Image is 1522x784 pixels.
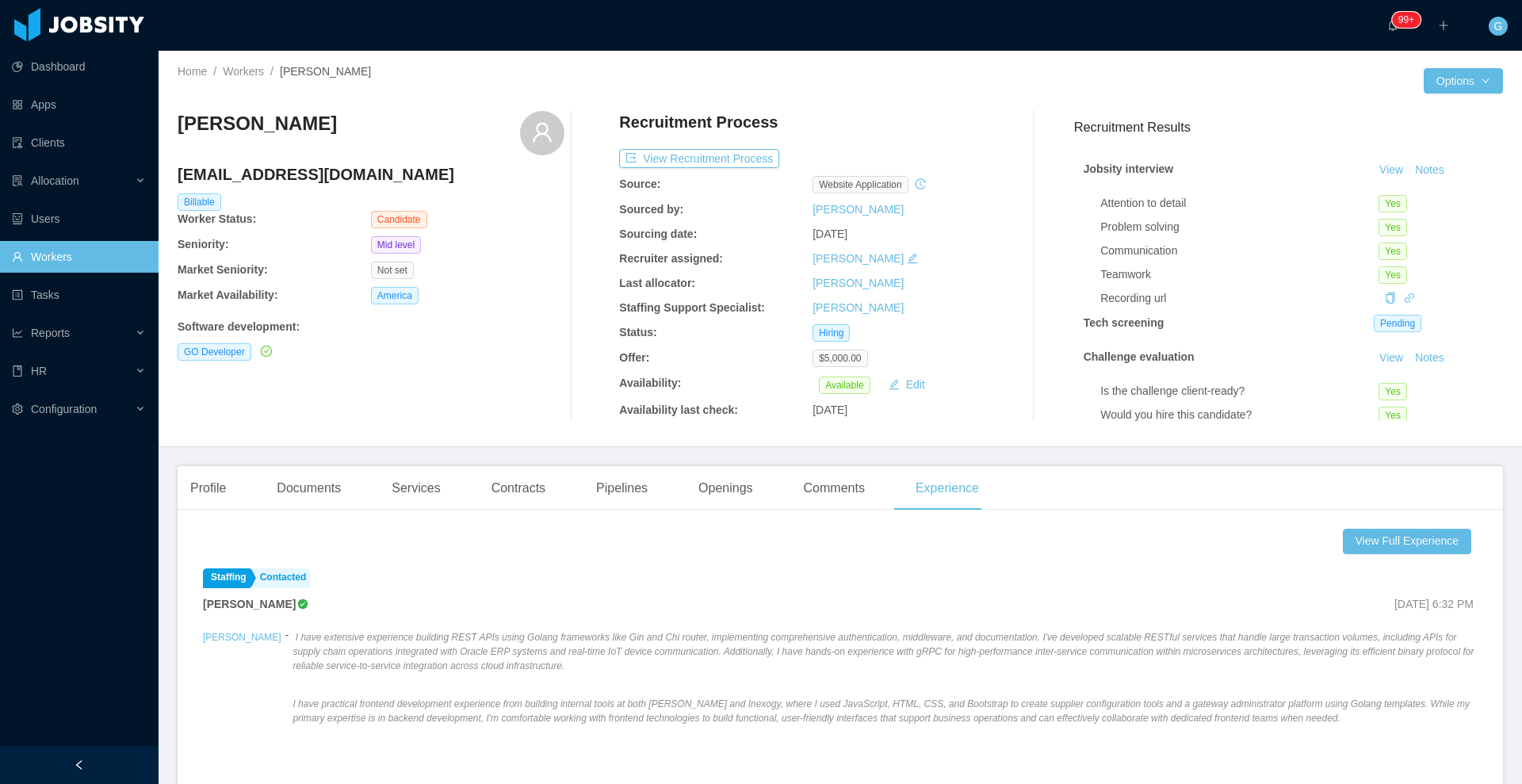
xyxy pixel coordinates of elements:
[907,253,918,264] i: icon: edit
[12,403,23,415] i: icon: setting
[12,327,23,338] i: icon: line-chart
[1374,163,1409,176] a: View
[1379,243,1407,260] span: Yes
[583,466,660,511] div: Pipelines
[619,152,779,165] a: icon: exportView Recruitment Process
[178,466,239,511] div: Profile
[1343,529,1478,554] a: View Full Experience
[619,277,695,289] b: Last allocator:
[1100,195,1379,212] div: Attention to detail
[1343,529,1471,554] button: View Full Experience
[619,149,779,168] button: icon: exportView Recruitment Process
[813,350,867,367] span: $5,000.00
[1084,316,1164,329] strong: Tech screening
[1387,20,1398,31] i: icon: bell
[1084,163,1174,175] strong: Jobsity interview
[619,403,738,416] b: Availability last check:
[203,632,281,643] a: [PERSON_NAME]
[1494,17,1503,36] span: G
[479,466,558,511] div: Contracts
[178,289,278,301] b: Market Availability:
[1100,290,1379,307] div: Recording url
[1404,293,1415,304] i: icon: link
[178,193,221,211] span: Billable
[813,176,908,193] span: website application
[178,263,268,276] b: Market Seniority:
[280,65,371,78] span: [PERSON_NAME]
[813,403,847,416] span: [DATE]
[1100,243,1379,259] div: Communication
[1379,383,1407,400] span: Yes
[1438,20,1449,31] i: icon: plus
[293,632,1474,671] em: I have extensive experience building REST APIs using Golang frameworks like Gin and Chi router, i...
[371,236,421,254] span: Mid level
[371,262,414,279] span: Not set
[31,365,47,377] span: HR
[178,65,207,78] a: Home
[619,178,660,190] b: Source:
[12,51,146,82] a: icon: pie-chartDashboard
[813,228,847,240] span: [DATE]
[252,568,311,588] a: Contacted
[619,301,765,314] b: Staffing Support Specialist:
[619,203,683,216] b: Sourced by:
[178,238,229,250] b: Seniority:
[178,212,256,225] b: Worker Status:
[12,203,146,235] a: icon: robotUsers
[1100,383,1379,400] div: Is the challenge client-ready?
[1394,598,1474,610] span: [DATE] 6:32 PM
[178,343,251,361] span: GO Developer
[813,252,904,265] a: [PERSON_NAME]
[203,568,250,588] a: Staffing
[1374,351,1409,364] a: View
[619,377,681,389] b: Availability:
[813,277,904,289] a: [PERSON_NAME]
[903,466,992,511] div: Experience
[31,327,70,339] span: Reports
[12,279,146,311] a: icon: profileTasks
[791,466,878,511] div: Comments
[1385,290,1396,307] div: Copy
[178,320,300,333] b: Software development :
[31,174,79,187] span: Allocation
[1379,266,1407,284] span: Yes
[1379,219,1407,236] span: Yes
[261,346,272,357] i: icon: check-circle
[1100,219,1379,235] div: Problem solving
[882,375,931,394] button: icon: editEdit
[619,326,656,338] b: Status:
[813,324,850,342] span: Hiring
[258,345,272,358] a: icon: check-circle
[178,111,337,136] h3: [PERSON_NAME]
[1100,407,1379,423] div: Would you hire this candidate?
[371,287,419,304] span: America
[1404,292,1415,304] a: icon: link
[178,163,564,185] h4: [EMAIL_ADDRESS][DOMAIN_NAME]
[619,228,697,240] b: Sourcing date:
[1100,266,1379,283] div: Teamwork
[813,301,904,314] a: [PERSON_NAME]
[213,65,216,78] span: /
[12,127,146,159] a: icon: auditClients
[1074,117,1503,137] h3: Recruitment Results
[12,241,146,273] a: icon: userWorkers
[12,175,23,186] i: icon: solution
[379,466,453,511] div: Services
[619,252,723,265] b: Recruiter assigned:
[531,121,553,143] i: icon: user
[270,65,273,78] span: /
[619,111,778,133] h4: Recruitment Process
[1385,293,1396,304] i: icon: copy
[31,403,97,415] span: Configuration
[1424,68,1503,94] button: Optionsicon: down
[1379,407,1407,424] span: Yes
[915,178,926,189] i: icon: history
[1409,349,1451,368] button: Notes
[1392,12,1421,28] sup: 218
[12,365,23,377] i: icon: book
[293,698,1470,724] em: I have practical frontend development experience from building internal tools at both [PERSON_NAM...
[203,598,296,610] strong: [PERSON_NAME]
[12,89,146,120] a: icon: appstoreApps
[1379,195,1407,212] span: Yes
[1374,315,1421,332] span: Pending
